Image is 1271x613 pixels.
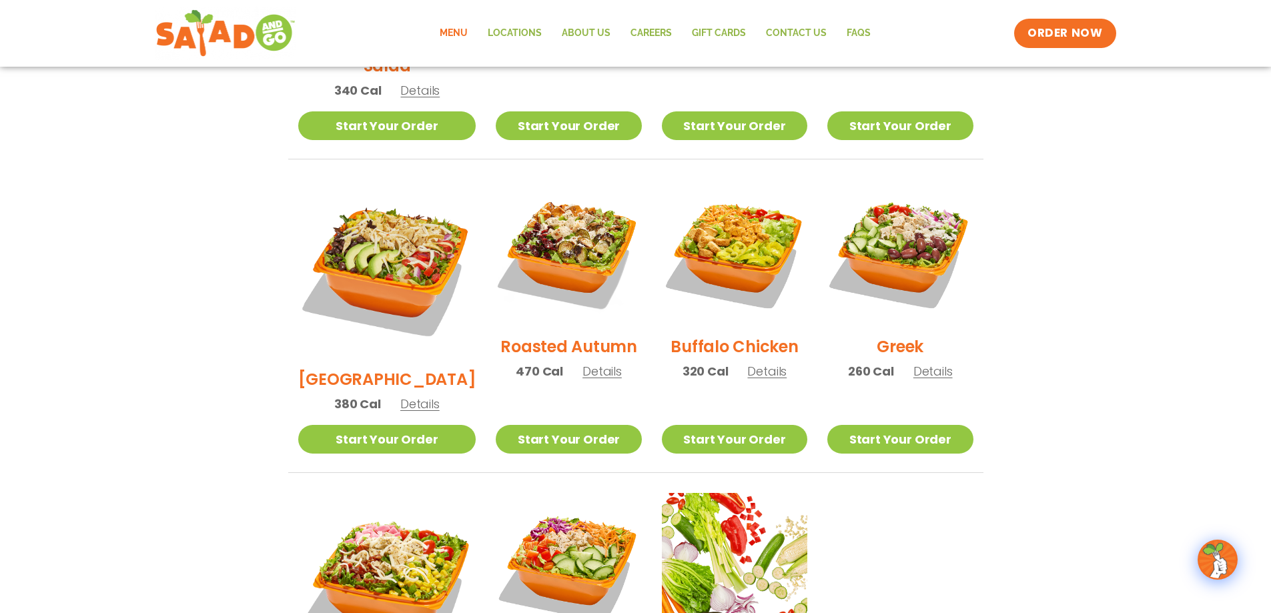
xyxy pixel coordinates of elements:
[334,395,381,413] span: 380 Cal
[298,425,476,454] a: Start Your Order
[913,363,953,380] span: Details
[155,7,296,60] img: new-SAG-logo-768×292
[827,179,973,325] img: Product photo for Greek Salad
[877,335,923,358] h2: Greek
[1014,19,1116,48] a: ORDER NOW
[552,18,620,49] a: About Us
[662,111,807,140] a: Start Your Order
[496,179,641,325] img: Product photo for Roasted Autumn Salad
[756,18,837,49] a: Contact Us
[662,425,807,454] a: Start Your Order
[400,396,440,412] span: Details
[620,18,682,49] a: Careers
[496,111,641,140] a: Start Your Order
[298,179,476,358] img: Product photo for BBQ Ranch Salad
[298,368,476,391] h2: [GEOGRAPHIC_DATA]
[827,111,973,140] a: Start Your Order
[334,81,382,99] span: 340 Cal
[582,363,622,380] span: Details
[516,362,563,380] span: 470 Cal
[662,179,807,325] img: Product photo for Buffalo Chicken Salad
[400,82,440,99] span: Details
[496,425,641,454] a: Start Your Order
[747,363,787,380] span: Details
[683,362,729,380] span: 320 Cal
[298,111,476,140] a: Start Your Order
[1199,541,1236,578] img: wpChatIcon
[848,362,894,380] span: 260 Cal
[478,18,552,49] a: Locations
[671,335,798,358] h2: Buffalo Chicken
[430,18,478,49] a: Menu
[682,18,756,49] a: GIFT CARDS
[500,335,637,358] h2: Roasted Autumn
[1027,25,1102,41] span: ORDER NOW
[430,18,881,49] nav: Menu
[837,18,881,49] a: FAQs
[827,425,973,454] a: Start Your Order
